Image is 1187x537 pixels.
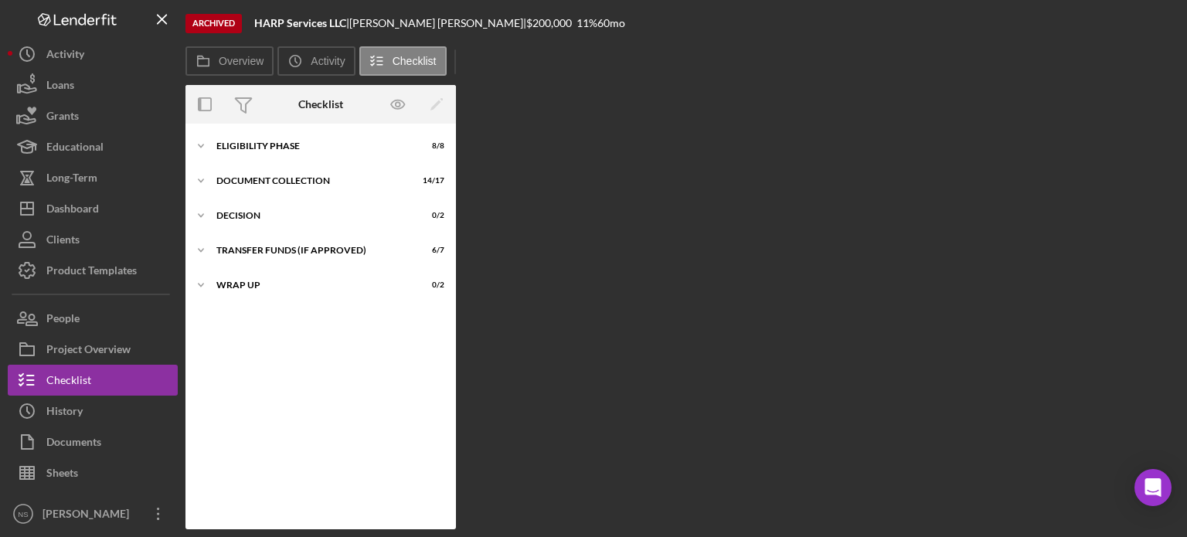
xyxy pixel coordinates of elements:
[8,39,178,70] button: Activity
[393,55,437,67] label: Checklist
[216,280,406,290] div: Wrap Up
[216,176,406,185] div: Document Collection
[18,510,28,518] text: NS
[298,98,343,110] div: Checklist
[46,457,78,492] div: Sheets
[349,17,526,29] div: [PERSON_NAME] [PERSON_NAME] |
[8,427,178,457] button: Documents
[417,280,444,290] div: 0 / 2
[8,334,178,365] button: Project Overview
[8,193,178,224] button: Dashboard
[216,211,406,220] div: Decision
[8,255,178,286] button: Product Templates
[8,303,178,334] button: People
[8,396,178,427] button: History
[46,255,137,290] div: Product Templates
[311,55,345,67] label: Activity
[46,100,79,135] div: Grants
[526,17,576,29] div: $200,000
[185,14,242,33] div: Archived
[417,246,444,255] div: 6 / 7
[46,39,84,73] div: Activity
[254,17,349,29] div: |
[46,303,80,338] div: People
[39,498,139,533] div: [PERSON_NAME]
[216,246,406,255] div: Transfer Funds (If Approved)
[8,131,178,162] button: Educational
[46,131,104,166] div: Educational
[254,16,346,29] b: HARP Services LLC
[8,457,178,488] button: Sheets
[46,427,101,461] div: Documents
[46,365,91,399] div: Checklist
[8,498,178,529] button: NS[PERSON_NAME]
[185,46,274,76] button: Overview
[8,365,178,396] button: Checklist
[46,396,83,430] div: History
[8,100,178,131] button: Grants
[277,46,355,76] button: Activity
[46,193,99,228] div: Dashboard
[219,55,264,67] label: Overview
[417,211,444,220] div: 0 / 2
[46,70,74,104] div: Loans
[576,17,597,29] div: 11 %
[216,141,406,151] div: Eligibility Phase
[417,141,444,151] div: 8 / 8
[46,224,80,259] div: Clients
[46,334,131,369] div: Project Overview
[8,70,178,100] button: Loans
[8,162,178,193] button: Long-Term
[359,46,447,76] button: Checklist
[8,224,178,255] button: Clients
[1134,469,1172,506] div: Open Intercom Messenger
[597,17,625,29] div: 60 mo
[417,176,444,185] div: 14 / 17
[46,162,97,197] div: Long-Term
